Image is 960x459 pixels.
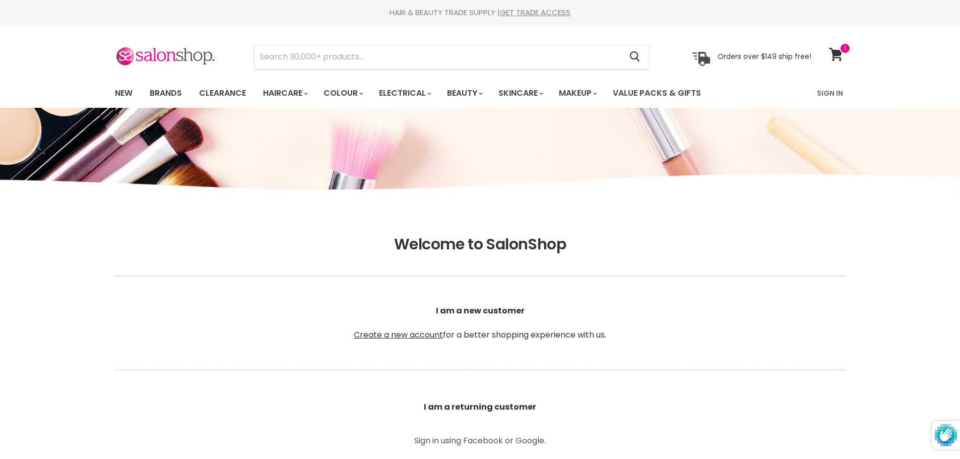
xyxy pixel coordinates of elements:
a: Colour [316,83,369,104]
p: Orders over $149 ship free! [718,52,811,61]
p: for a better shopping experience with us. [115,281,846,365]
b: I am a new customer [436,305,525,316]
a: Clearance [191,83,253,104]
a: Sign In [811,83,849,104]
h1: Welcome to SalonShop [115,235,846,253]
a: Makeup [551,83,603,104]
button: Search [622,45,649,69]
a: Electrical [371,83,437,104]
a: Skincare [491,83,549,104]
a: Brands [142,83,189,104]
a: New [107,83,140,104]
ul: Main menu [107,79,760,108]
div: HAIR & BEAUTY TRADE SUPPLY | [102,8,858,18]
img: Protected by hCaptcha [935,421,957,449]
nav: Main [102,79,858,108]
a: Beauty [439,83,489,104]
a: Create a new account [354,329,443,341]
form: Product [254,45,649,69]
a: Haircare [255,83,314,104]
p: Sign in using Facebook or Google. [367,437,594,445]
a: Value Packs & Gifts [605,83,709,104]
a: GET TRADE ACCESS [500,7,570,18]
input: Search [254,45,622,69]
b: I am a returning customer [424,401,536,413]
